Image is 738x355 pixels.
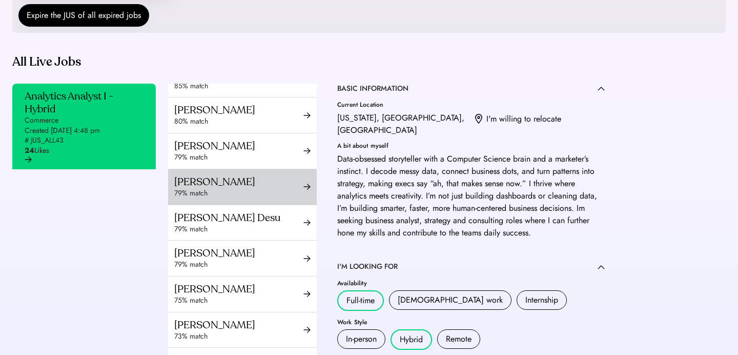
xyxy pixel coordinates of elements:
[337,143,605,149] div: A bit about myself
[25,115,58,126] div: Commerce
[337,319,605,325] div: Work Style
[174,260,303,270] div: 79% match
[174,211,303,224] div: [PERSON_NAME] Desu
[174,175,303,188] div: [PERSON_NAME]
[174,188,303,199] div: 79% match
[174,247,303,260] div: [PERSON_NAME]
[598,265,605,269] img: caret-up.svg
[303,112,311,119] img: arrow-right-black.svg
[446,333,471,345] div: Remote
[174,319,303,331] div: [PERSON_NAME]
[337,84,408,94] div: BASIC INFORMATION
[18,4,149,27] button: Expire the JUS of all expired jobs
[346,333,377,345] div: In-person
[337,153,605,239] div: Data-obsessed storyteller with a Computer Science brain and a marketer’s instinct. I decode messy...
[174,283,303,295] div: [PERSON_NAME]
[25,126,100,136] div: Created [DATE] 4:48 pm
[174,295,303,306] div: 75% match
[25,156,32,163] img: arrow-right-black.svg
[174,331,303,342] div: 73% match
[174,116,303,127] div: 80% match
[346,294,375,307] div: Full-time
[525,294,558,306] div: Internship
[400,333,423,346] div: Hybrid
[303,290,311,298] img: arrow-right-black.svg
[486,113,561,125] div: I'm willing to relocate
[337,262,398,272] div: I'M LOOKING FOR
[174,81,303,91] div: 85% match
[337,112,467,136] div: [US_STATE], [GEOGRAPHIC_DATA], [GEOGRAPHIC_DATA]
[25,146,49,156] div: Likes
[337,280,605,286] div: Availability
[337,102,467,108] div: Current Location
[303,219,311,226] img: arrow-right-black.svg
[303,255,311,262] img: arrow-right-black.svg
[25,145,34,155] strong: 24
[398,294,503,306] div: [DEMOGRAPHIC_DATA] work
[12,54,617,70] div: All Live Jobs
[174,104,303,116] div: [PERSON_NAME]
[303,326,311,333] img: arrow-right-black.svg
[303,147,311,154] img: arrow-right-black.svg
[174,224,303,234] div: 79% match
[475,114,482,124] img: location.svg
[174,152,303,163] div: 79% match
[598,86,605,91] img: caret-up.svg
[174,140,303,152] div: [PERSON_NAME]
[303,183,311,190] img: arrow-right-black.svg
[25,135,64,146] div: # JUS_ALL43
[25,90,137,115] div: Analytics Analyst I - Hybrid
